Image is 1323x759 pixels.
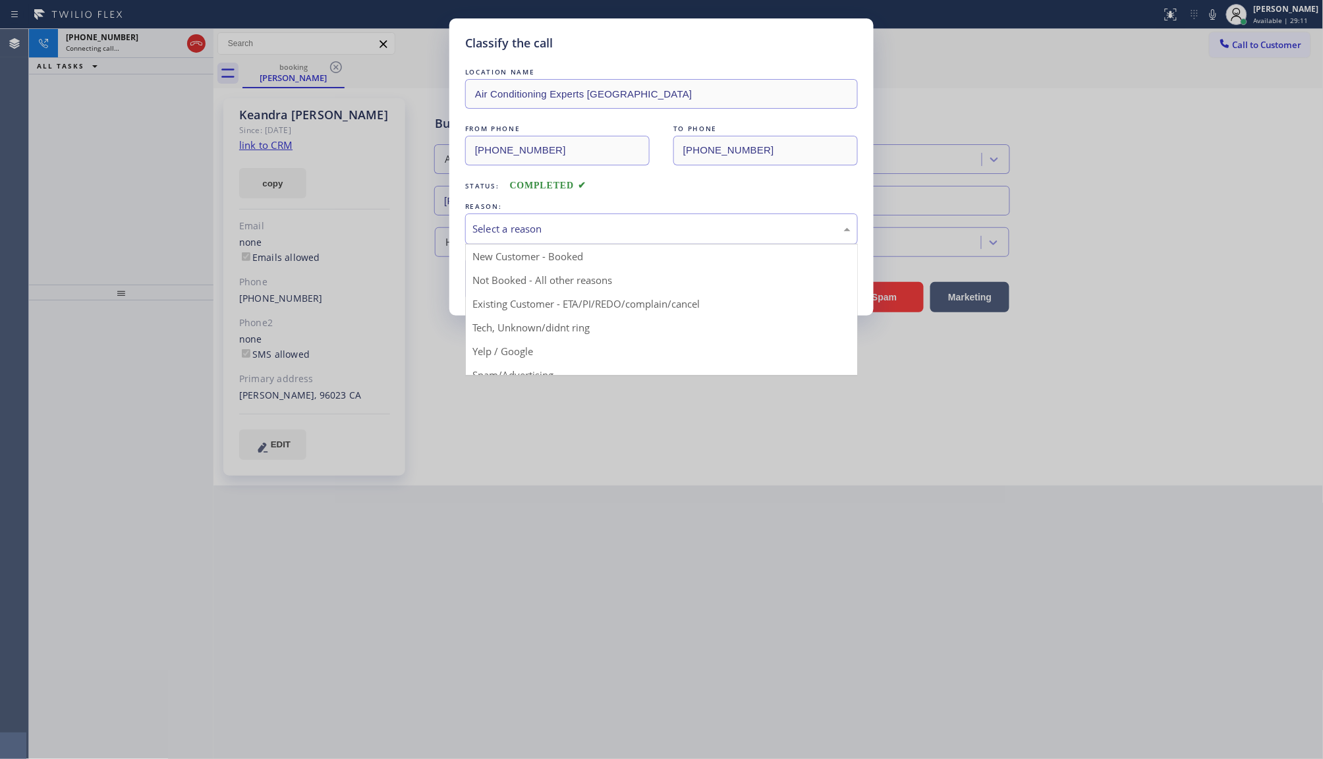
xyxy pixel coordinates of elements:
[466,268,857,292] div: Not Booked - All other reasons
[465,122,650,136] div: FROM PHONE
[465,34,553,52] h5: Classify the call
[510,181,586,190] span: COMPLETED
[466,363,857,387] div: Spam/Advertising
[466,339,857,363] div: Yelp / Google
[466,316,857,339] div: Tech, Unknown/didnt ring
[466,292,857,316] div: Existing Customer - ETA/PI/REDO/complain/cancel
[472,221,851,237] div: Select a reason
[465,200,858,213] div: REASON:
[465,136,650,165] input: From phone
[465,65,858,79] div: LOCATION NAME
[465,181,499,190] span: Status:
[673,122,858,136] div: TO PHONE
[466,244,857,268] div: New Customer - Booked
[673,136,858,165] input: To phone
